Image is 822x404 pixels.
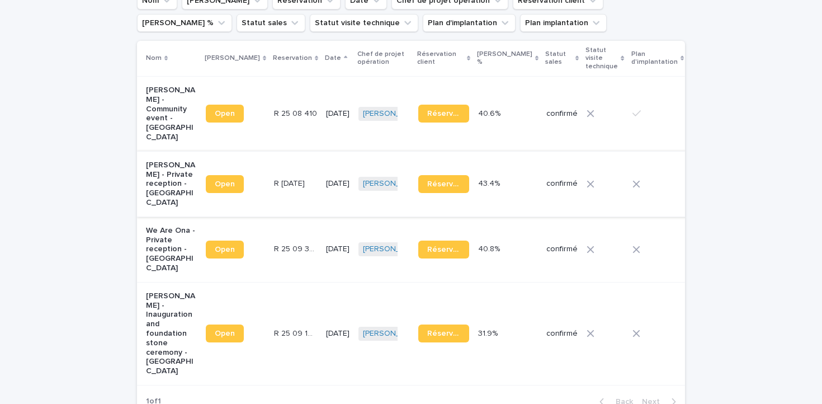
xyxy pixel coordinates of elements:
[146,292,197,376] p: [PERSON_NAME] - Inauguration and foundation stone ceremony - [GEOGRAPHIC_DATA]
[325,52,341,64] p: Date
[423,14,516,32] button: Plan d'implantation
[363,245,424,254] a: [PERSON_NAME]
[427,110,460,118] span: Réservation
[418,325,469,342] a: Réservation
[546,245,578,254] p: confirmé
[137,217,755,282] tr: We Are Ona - Private reception - [GEOGRAPHIC_DATA]OpenR 25 09 396R 25 09 396 [DATE][PERSON_NAME] ...
[478,177,502,189] p: 43.4%
[427,246,460,253] span: Réservation
[478,107,503,119] p: 40.6%
[357,48,410,69] p: Chef de projet opération
[146,161,197,208] p: [PERSON_NAME] - Private reception - [GEOGRAPHIC_DATA]
[427,330,460,337] span: Réservation
[215,246,235,253] span: Open
[274,242,319,254] p: R 25 09 396
[273,52,312,64] p: Reservation
[478,327,500,339] p: 31.9%
[326,245,349,254] p: [DATE]
[326,329,349,339] p: [DATE]
[205,52,260,64] p: [PERSON_NAME]
[631,48,678,69] p: Plan d'implantation
[206,325,244,342] a: Open
[427,180,460,188] span: Réservation
[215,110,235,118] span: Open
[274,177,307,189] p: R 25 09 1853
[545,48,573,69] p: Statut sales
[546,329,578,339] p: confirmé
[215,180,235,188] span: Open
[274,327,319,339] p: R 25 09 1652
[137,76,755,151] tr: [PERSON_NAME] - Community event - [GEOGRAPHIC_DATA]OpenR 25 08 410R 25 08 410 [DATE][PERSON_NAME]...
[146,86,197,142] p: [PERSON_NAME] - Community event - [GEOGRAPHIC_DATA]
[520,14,607,32] button: Plan implantation
[477,48,532,69] p: [PERSON_NAME] %
[546,179,578,189] p: confirmé
[310,14,418,32] button: Statut visite technique
[363,109,424,119] a: [PERSON_NAME]
[585,44,618,73] p: Statut visite technique
[326,179,349,189] p: [DATE]
[237,14,305,32] button: Statut sales
[206,175,244,193] a: Open
[206,241,244,259] a: Open
[206,105,244,123] a: Open
[363,329,424,339] a: [PERSON_NAME]
[363,179,424,189] a: [PERSON_NAME]
[417,48,464,69] p: Réservation client
[146,52,162,64] p: Nom
[418,241,469,259] a: Réservation
[215,330,235,337] span: Open
[418,175,469,193] a: Réservation
[274,107,319,119] p: R 25 08 410
[137,151,755,217] tr: [PERSON_NAME] - Private reception - [GEOGRAPHIC_DATA]OpenR [DATE]R [DATE] [DATE][PERSON_NAME] Rés...
[137,282,755,385] tr: [PERSON_NAME] - Inauguration and foundation stone ceremony - [GEOGRAPHIC_DATA]OpenR 25 09 1652R 2...
[137,14,232,32] button: Marge %
[326,109,349,119] p: [DATE]
[546,109,578,119] p: confirmé
[478,242,502,254] p: 40.8%
[146,226,197,273] p: We Are Ona - Private reception - [GEOGRAPHIC_DATA]
[418,105,469,123] a: Réservation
